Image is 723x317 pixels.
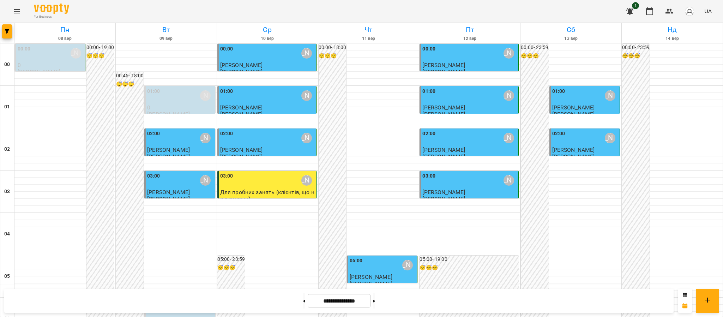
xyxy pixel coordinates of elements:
[18,62,84,68] p: 0
[34,4,69,14] img: Voopty Logo
[319,52,346,60] h6: 😴😴😴
[422,172,435,180] label: 03:00
[220,111,263,117] p: [PERSON_NAME]
[116,72,144,80] h6: 00:45 - 18:00
[217,264,245,272] h6: 😴😴😴
[8,3,25,20] button: Menu
[504,48,514,59] div: Попроцька Ольга
[552,104,595,111] span: [PERSON_NAME]
[147,154,190,160] p: [PERSON_NAME]
[200,133,211,143] div: Попроцька Ольга
[420,264,519,272] h6: 😴😴😴
[4,103,10,111] h6: 01
[422,69,465,75] p: [PERSON_NAME]
[622,44,650,52] h6: 00:00 - 23:59
[4,273,10,280] h6: 05
[4,230,10,238] h6: 04
[319,44,346,52] h6: 00:00 - 18:00
[521,52,548,60] h6: 😴😴😴
[350,257,363,265] label: 05:00
[218,35,317,42] h6: 10 вер
[350,274,392,280] span: [PERSON_NAME]
[220,62,263,68] span: [PERSON_NAME]
[147,172,160,180] label: 03:00
[623,24,722,35] h6: Нд
[521,44,548,52] h6: 00:00 - 23:59
[18,45,31,53] label: 00:00
[86,52,114,60] h6: 😴😴😴
[301,175,312,186] div: Попроцька Ольга
[319,35,418,42] h6: 11 вер
[147,196,190,202] p: [PERSON_NAME]
[552,146,595,153] span: [PERSON_NAME]
[422,88,435,95] label: 01:00
[220,172,233,180] label: 03:00
[319,24,418,35] h6: Чт
[16,24,114,35] h6: Пн
[147,104,213,110] p: 0
[16,35,114,42] h6: 08 вер
[220,104,263,111] span: [PERSON_NAME]
[605,90,615,101] div: Попроцька Ольга
[220,69,263,75] p: [PERSON_NAME]
[422,146,465,153] span: [PERSON_NAME]
[422,45,435,53] label: 00:00
[220,88,233,95] label: 01:00
[422,130,435,138] label: 02:00
[200,90,211,101] div: Попроцька Ольга
[147,88,160,95] label: 01:00
[422,196,465,202] p: [PERSON_NAME]
[4,145,10,153] h6: 02
[402,260,413,270] div: Попроцька Ольга
[218,24,317,35] h6: Ср
[220,154,263,160] p: [PERSON_NAME]
[350,281,392,287] p: [PERSON_NAME]
[420,35,519,42] h6: 12 вер
[422,104,465,111] span: [PERSON_NAME]
[704,7,712,15] span: UA
[86,44,114,52] h6: 00:00 - 19:00
[147,111,190,117] p: [PERSON_NAME]
[301,90,312,101] div: Попроцька Ольга
[117,35,216,42] h6: 09 вер
[420,256,519,263] h6: 05:00 - 19:00
[504,133,514,143] div: Попроцька Ольга
[552,154,595,160] p: [PERSON_NAME]
[623,35,722,42] h6: 14 вер
[420,24,519,35] h6: Пт
[4,61,10,68] h6: 00
[301,133,312,143] div: Попроцька Ольга
[117,24,216,35] h6: Вт
[116,80,144,88] h6: 😴😴😴
[200,175,211,186] div: Попроцька Ольга
[147,130,160,138] label: 02:00
[632,2,639,9] span: 1
[147,146,190,153] span: [PERSON_NAME]
[622,52,650,60] h6: 😴😴😴
[220,146,263,153] span: [PERSON_NAME]
[552,88,565,95] label: 01:00
[217,256,245,263] h6: 05:00 - 23:59
[220,189,314,202] span: Для пробних занять (клієнтів, що не є учнями)
[422,189,465,196] span: [PERSON_NAME]
[552,111,595,117] p: [PERSON_NAME]
[71,48,81,59] div: Попроцька Ольга
[522,35,620,42] h6: 13 вер
[34,14,69,19] span: For Business
[504,175,514,186] div: Попроцька Ольга
[422,111,465,117] p: [PERSON_NAME]
[220,45,233,53] label: 00:00
[605,133,615,143] div: Попроцька Ольга
[422,154,465,160] p: [PERSON_NAME]
[522,24,620,35] h6: Сб
[220,130,233,138] label: 02:00
[685,6,694,16] img: avatar_s.png
[552,130,565,138] label: 02:00
[422,62,465,68] span: [PERSON_NAME]
[147,189,190,196] span: [PERSON_NAME]
[301,48,312,59] div: Попроцька Ольга
[504,90,514,101] div: Попроцька Ольга
[18,69,60,75] p: [PERSON_NAME]
[701,5,715,18] button: UA
[4,188,10,196] h6: 03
